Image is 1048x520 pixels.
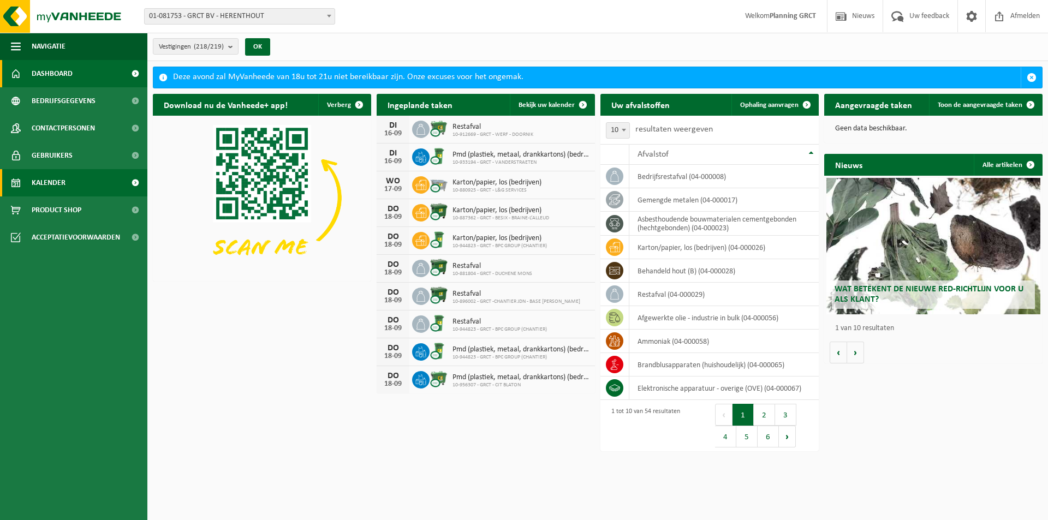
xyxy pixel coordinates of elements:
[377,94,463,115] h2: Ingeplande taken
[826,178,1040,314] a: Wat betekent de nieuwe RED-richtlijn voor u als klant?
[638,150,669,159] span: Afvalstof
[452,187,541,194] span: 10-880925 - GRCT - L&G SERVICES
[144,8,335,25] span: 01-081753 - GRCT BV - HERENTHOUT
[382,130,404,138] div: 16-09
[382,177,404,186] div: WO
[974,154,1041,176] a: Alle artikelen
[382,372,404,380] div: DO
[733,404,754,426] button: 1
[824,94,923,115] h2: Aangevraagde taken
[629,376,819,400] td: elektronische apparatuur - overige (OVE) (04-000067)
[629,330,819,353] td: ammoniak (04-000058)
[382,269,404,277] div: 18-09
[606,122,630,139] span: 10
[452,262,532,271] span: Restafval
[430,147,448,165] img: WB-0240-CU
[629,259,819,283] td: behandeld hout (B) (04-000028)
[731,94,818,116] a: Ophaling aanvragen
[452,132,533,138] span: 10-912669 - GRCT - WERF - DOORNIK
[382,380,404,388] div: 18-09
[824,154,873,175] h2: Nieuws
[153,116,371,279] img: Download de VHEPlus App
[629,283,819,306] td: restafval (04-000029)
[245,38,270,56] button: OK
[382,121,404,130] div: DI
[430,258,448,277] img: WB-1100-CU
[938,101,1022,109] span: Toon de aangevraagde taken
[629,188,819,212] td: gemengde metalen (04-000017)
[382,149,404,158] div: DI
[153,38,239,55] button: Vestigingen(218/219)
[629,165,819,188] td: bedrijfsrestafval (04-000008)
[770,12,816,20] strong: Planning GRCT
[32,87,96,115] span: Bedrijfsgegevens
[715,426,736,447] button: 4
[32,196,81,224] span: Product Shop
[382,186,404,193] div: 17-09
[606,403,680,449] div: 1 tot 10 van 54 resultaten
[430,202,448,221] img: WB-1100-CU
[835,325,1037,332] p: 1 van 10 resultaten
[145,9,335,24] span: 01-081753 - GRCT BV - HERENTHOUT
[452,298,580,305] span: 10-896002 - GRCT -CHANTIER JDN - BASE [PERSON_NAME]
[32,224,120,251] span: Acceptatievoorwaarden
[382,158,404,165] div: 16-09
[382,205,404,213] div: DO
[382,213,404,221] div: 18-09
[159,39,224,55] span: Vestigingen
[382,325,404,332] div: 18-09
[382,352,404,360] div: 18-09
[452,234,547,243] span: Karton/papier, los (bedrijven)
[452,123,533,132] span: Restafval
[382,344,404,352] div: DO
[452,271,532,277] span: 10-881804 - GRCT - DUCHENE MONS
[32,60,73,87] span: Dashboard
[775,404,796,426] button: 3
[452,215,549,222] span: 10-887362 - GRCT - BESIX - BRAINE-L’ALLEUD
[318,94,370,116] button: Verberg
[452,159,589,166] span: 10-933194 - GRCT - VANDERSTRAETEN
[32,115,95,142] span: Contactpersonen
[629,306,819,330] td: afgewerkte olie - industrie in bulk (04-000056)
[779,426,796,447] button: Next
[629,353,819,376] td: brandblusapparaten (huishoudelijk) (04-000065)
[835,125,1032,133] p: Geen data beschikbaar.
[835,285,1023,304] span: Wat betekent de nieuwe RED-richtlijn voor u als klant?
[452,318,547,326] span: Restafval
[382,297,404,304] div: 18-09
[629,236,819,259] td: karton/papier, los (bedrijven) (04-000026)
[600,94,681,115] h2: Uw afvalstoffen
[606,123,629,138] span: 10
[194,43,224,50] count: (218/219)
[929,94,1041,116] a: Toon de aangevraagde taken
[32,33,65,60] span: Navigatie
[452,290,580,298] span: Restafval
[430,286,448,304] img: WB-1100-CU
[382,232,404,241] div: DO
[847,342,864,363] button: Volgende
[510,94,594,116] a: Bekijk uw kalender
[519,101,575,109] span: Bekijk uw kalender
[382,260,404,269] div: DO
[382,288,404,297] div: DO
[715,404,733,426] button: Previous
[830,342,847,363] button: Vorige
[452,373,589,382] span: Pmd (plastiek, metaal, drankkartons) (bedrijven)
[452,243,547,249] span: 10-944823 - GRCT - BPC GROUP (CHANTIER)
[430,314,448,332] img: WB-0240-CU
[758,426,779,447] button: 6
[430,369,448,388] img: WB-0660-CU
[452,151,589,159] span: Pmd (plastiek, metaal, drankkartons) (bedrijven)
[32,142,73,169] span: Gebruikers
[635,125,713,134] label: resultaten weergeven
[173,67,1021,88] div: Deze avond zal MyVanheede van 18u tot 21u niet bereikbaar zijn. Onze excuses voor het ongemak.
[382,316,404,325] div: DO
[452,206,549,215] span: Karton/papier, los (bedrijven)
[327,101,351,109] span: Verberg
[430,230,448,249] img: WB-0240-CU
[430,119,448,138] img: WB-0660-CU
[629,212,819,236] td: asbesthoudende bouwmaterialen cementgebonden (hechtgebonden) (04-000023)
[452,345,589,354] span: Pmd (plastiek, metaal, drankkartons) (bedrijven)
[430,175,448,193] img: WB-2500-CU
[32,169,65,196] span: Kalender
